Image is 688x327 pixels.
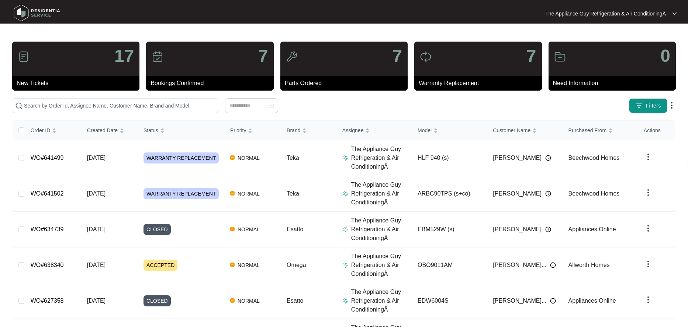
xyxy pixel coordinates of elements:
span: [PERSON_NAME]... [493,296,546,305]
img: dropdown arrow [673,12,677,15]
p: 7 [526,47,536,65]
p: 7 [258,47,268,65]
span: Brand [287,126,300,134]
span: NORMAL [235,296,263,305]
img: Info icon [545,226,551,232]
p: The Appliance Guy Refrigeration & Air ConditioningÂ [351,288,412,314]
span: ACCEPTED [144,260,177,271]
span: [PERSON_NAME] [493,154,542,162]
td: ARBC90TPS (s+co) [412,176,487,212]
span: Allworth Homes [568,262,610,268]
a: WO#641502 [31,190,64,197]
input: Search by Order Id, Assignee Name, Customer Name, Brand and Model [24,102,216,110]
a: WO#638340 [31,262,64,268]
span: Appliances Online [568,298,616,304]
p: The Appliance Guy Refrigeration & Air ConditioningÂ [351,180,412,207]
td: OBO9011AM [412,247,487,283]
span: [DATE] [87,298,106,304]
span: Order ID [31,126,51,134]
p: The Appliance Guy Refrigeration & Air ConditioningÂ [351,252,412,278]
span: Created Date [87,126,118,134]
img: Info icon [550,262,556,268]
a: WO#634739 [31,226,64,232]
img: Info icon [545,191,551,197]
span: Priority [230,126,246,134]
td: EDW6004S [412,283,487,319]
img: icon [420,51,432,63]
th: Actions [638,121,675,140]
img: dropdown arrow [644,260,653,268]
img: Assigner Icon [342,191,348,197]
p: The Appliance Guy Refrigeration & Air ConditioningÂ [351,145,412,171]
span: [DATE] [87,262,106,268]
span: Omega [287,262,306,268]
span: Esatto [287,226,303,232]
img: icon [152,51,163,63]
p: Parts Ordered [285,79,408,88]
td: EBM529W (s) [412,212,487,247]
span: [DATE] [87,226,106,232]
img: Vercel Logo [230,227,235,231]
p: The Appliance Guy Refrigeration & Air ConditioningÂ [545,10,666,17]
span: WARRANTY REPLACEMENT [144,188,219,199]
img: Assigner Icon [342,155,348,161]
th: Status [138,121,224,140]
span: [PERSON_NAME] [493,225,542,234]
span: WARRANTY REPLACEMENT [144,152,219,163]
span: NORMAL [235,261,263,270]
p: New Tickets [17,79,139,88]
th: Purchased From [563,121,638,140]
span: Appliances Online [568,226,616,232]
img: Vercel Logo [230,263,235,267]
a: WO#641499 [31,155,64,161]
img: search-icon [15,102,23,109]
span: [DATE] [87,190,106,197]
img: Vercel Logo [230,298,235,303]
th: Created Date [81,121,138,140]
p: Warranty Replacement [419,79,542,88]
p: Need Information [553,79,676,88]
th: Brand [281,121,336,140]
th: Assignee [336,121,412,140]
p: 17 [114,47,134,65]
span: Beechwood Homes [568,190,620,197]
span: [PERSON_NAME]... [493,261,546,270]
img: dropdown arrow [644,295,653,304]
img: dropdown arrow [644,224,653,233]
img: Vercel Logo [230,155,235,160]
span: Filters [646,102,661,110]
p: Bookings Confirmed [151,79,273,88]
td: HLF 940 (s) [412,140,487,176]
span: CLOSED [144,224,171,235]
p: 0 [660,47,670,65]
span: NORMAL [235,225,263,234]
span: Teka [287,155,299,161]
span: Esatto [287,298,303,304]
span: NORMAL [235,154,263,162]
img: Info icon [545,155,551,161]
img: Info icon [550,298,556,304]
img: icon [18,51,30,63]
th: Priority [224,121,281,140]
img: dropdown arrow [667,101,676,110]
img: Assigner Icon [342,226,348,232]
span: Beechwood Homes [568,155,620,161]
p: 7 [392,47,402,65]
span: Purchased From [568,126,606,134]
th: Customer Name [487,121,562,140]
span: [DATE] [87,155,106,161]
span: [PERSON_NAME] [493,189,542,198]
span: Model [418,126,432,134]
img: Assigner Icon [342,298,348,304]
th: Order ID [25,121,81,140]
span: Customer Name [493,126,530,134]
img: Assigner Icon [342,262,348,268]
img: filter icon [635,102,643,109]
span: Status [144,126,158,134]
a: WO#627358 [31,298,64,304]
span: CLOSED [144,295,171,306]
p: The Appliance Guy Refrigeration & Air ConditioningÂ [351,216,412,243]
button: filter iconFilters [629,98,667,113]
img: Vercel Logo [230,191,235,196]
img: residentia service logo [11,2,63,24]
